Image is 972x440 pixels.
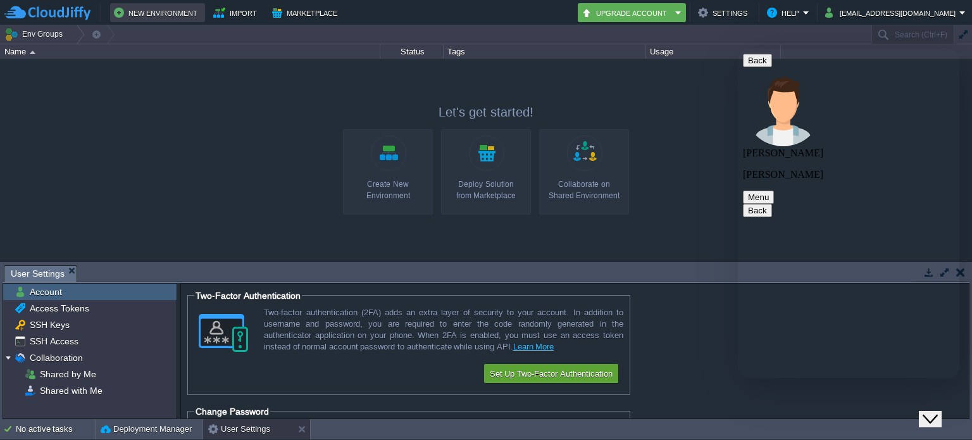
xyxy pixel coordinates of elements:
[114,5,201,20] button: New Environment
[264,307,623,353] div: Two-factor authentication (2FA) adds an extra layer of security to your account. In addition to u...
[486,366,616,381] button: Set Up Two-Factor Authentication
[582,5,671,20] button: Upgrade Account
[27,319,72,330] a: SSH Keys
[919,389,959,427] iframe: chat widget
[11,266,65,282] span: User Settings
[347,179,429,201] div: Create New Environment
[16,419,95,439] div: No active tasks
[27,286,64,298] a: Account
[539,129,629,215] a: Collaborate onShared Environment
[27,336,80,347] a: SSH Access
[4,25,67,43] button: Env Groups
[441,129,531,215] a: Deploy Solutionfrom Marketplace
[30,51,35,54] img: AMDAwAAAACH5BAEAAAAALAAAAAABAAEAAAICRAEAOw==
[825,5,959,20] button: [EMAIL_ADDRESS][DOMAIN_NAME]
[343,129,433,215] a: Create New Environment
[444,44,645,59] div: Tags
[196,291,301,301] span: Two-Factor Authentication
[37,385,104,396] a: Shared with Me
[101,423,192,436] button: Deployment Manager
[445,179,527,201] div: Deploy Solution from Marketplace
[381,44,443,59] div: Status
[543,179,625,201] div: Collaborate on Shared Environment
[647,44,780,59] div: Usage
[27,352,85,363] a: Collaboration
[698,5,751,20] button: Settings
[738,49,959,378] iframe: chat widget
[1,44,380,59] div: Name
[4,5,90,21] img: CloudJiffy
[343,103,629,121] p: Let's get started!
[27,303,91,314] a: Access Tokens
[513,342,554,351] a: Learn More
[208,423,270,436] button: User Settings
[196,406,269,417] span: Change Password
[767,5,803,20] button: Help
[213,5,261,20] button: Import
[37,368,98,380] a: Shared by Me
[272,5,341,20] button: Marketplace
